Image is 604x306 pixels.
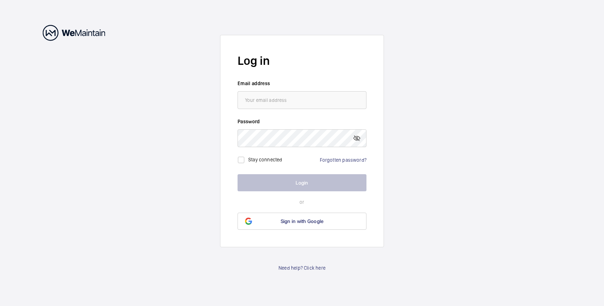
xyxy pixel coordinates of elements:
[238,80,366,87] label: Email address
[248,156,282,162] label: Stay connected
[238,91,366,109] input: Your email address
[238,174,366,191] button: Login
[238,52,366,69] h2: Log in
[278,264,326,271] a: Need help? Click here
[238,198,366,206] p: or
[281,218,324,224] span: Sign in with Google
[320,157,366,163] a: Forgotten password?
[238,118,366,125] label: Password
